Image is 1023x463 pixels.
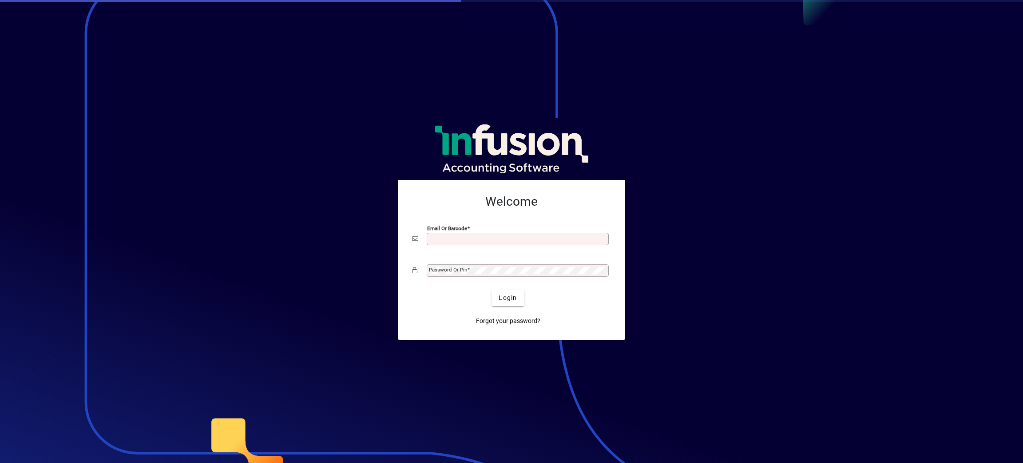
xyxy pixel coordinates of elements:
a: Forgot your password? [472,313,544,329]
h2: Welcome [412,194,611,209]
mat-label: Email or Barcode [427,225,467,231]
mat-label: Password or Pin [429,267,467,273]
span: Login [499,293,517,303]
button: Login [492,290,524,306]
span: Forgot your password? [476,316,540,326]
